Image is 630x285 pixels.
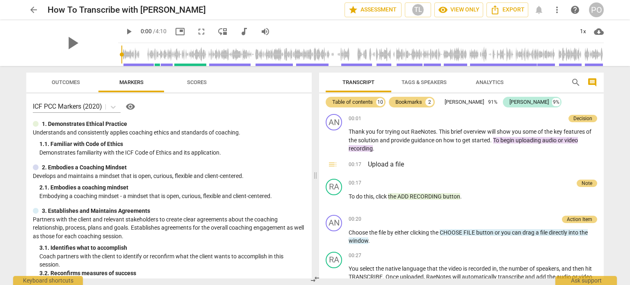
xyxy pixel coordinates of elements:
[472,137,490,144] span: started
[487,128,497,135] span: will
[33,128,305,137] p: Understands and consistently applies coaching ethics and standards of coaching.
[500,137,516,144] span: begin
[62,32,83,54] span: play_arrow
[452,274,462,280] span: will
[540,229,549,236] span: file
[126,102,135,112] span: visibility
[558,137,564,144] span: or
[310,274,320,284] span: compare_arrows
[559,265,562,272] span: ,
[544,128,554,135] span: the
[427,265,439,272] span: that
[509,265,530,272] span: number
[218,27,228,36] span: move_down
[587,78,597,87] span: comment
[575,25,591,38] div: 1x
[401,128,411,135] span: out
[119,79,144,85] span: Markers
[405,2,431,17] button: TL
[501,229,512,236] span: you
[39,269,305,278] div: 3. 2. Reconfirms measures of success
[451,128,463,135] span: brief
[383,274,386,280] span: .
[425,98,434,106] div: 2
[237,24,251,39] button: Switch to audio player
[468,265,492,272] span: recorded
[175,27,185,36] span: picture_in_picture
[589,2,604,17] button: PO
[487,98,498,106] div: 91%
[439,128,451,135] span: This
[463,229,476,236] span: FILE
[13,276,83,285] div: Keyboard shortcuts
[440,229,463,236] span: CHOOSE
[377,128,385,135] span: for
[349,128,366,135] span: Thank
[486,2,528,17] button: Export
[349,137,358,144] span: the
[39,183,305,192] div: 2. 1. Embodies a coaching mindset
[549,229,568,236] span: directly
[395,229,410,236] span: either
[29,5,39,15] span: arrow_back
[573,115,592,122] div: Decision
[572,274,579,280] span: or
[260,27,270,36] span: volume_up
[547,274,557,280] span: the
[395,98,422,106] div: Bookmarks
[121,100,137,113] a: Help
[562,265,573,272] span: and
[523,229,536,236] span: drag
[349,216,361,223] span: 00:20
[443,137,456,144] span: how
[369,229,379,236] span: the
[364,193,373,200] span: this
[342,79,374,85] span: Transcript
[42,207,150,215] p: 3. Establishes and Maintains Agreements
[391,137,411,144] span: provide
[52,79,80,85] span: Outcomes
[434,2,483,17] button: View only
[530,265,536,272] span: of
[349,252,361,259] span: 00:27
[436,128,439,135] span: .
[124,100,137,113] button: Help
[460,193,462,200] span: .
[536,265,559,272] span: speakers
[564,137,578,144] span: video
[580,229,588,236] span: the
[258,24,273,39] button: Volume
[512,229,523,236] span: can
[516,137,542,144] span: uploading
[463,128,487,135] span: overview
[585,265,592,272] span: hit
[124,27,134,36] span: play_arrow
[332,98,373,106] div: Table of contents
[349,237,368,244] span: window
[397,193,410,200] span: ADD
[373,145,374,152] span: .
[554,128,564,135] span: key
[388,193,397,200] span: the
[497,128,512,135] span: show
[567,216,592,223] div: Action Item
[448,265,463,272] span: video
[33,172,305,180] p: Develops and maintains a mindset that is open, curious, flexible and client-centered.
[498,274,525,280] span: transcribe
[366,128,377,135] span: you
[411,137,436,144] span: guidance
[424,274,426,280] span: ,
[586,128,591,135] span: of
[349,274,383,280] span: TRANSCRIBE
[438,5,448,15] span: visibility
[411,128,436,135] span: RaeNotes
[173,24,187,39] button: Picture in picture
[456,137,462,144] span: to
[48,5,206,15] h2: How To Transcribe with [PERSON_NAME]
[373,193,376,200] span: ,
[412,4,424,16] div: TL
[438,5,479,15] span: View only
[492,265,497,272] span: in
[39,244,305,252] div: 3. 1. Identifies what to accomplish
